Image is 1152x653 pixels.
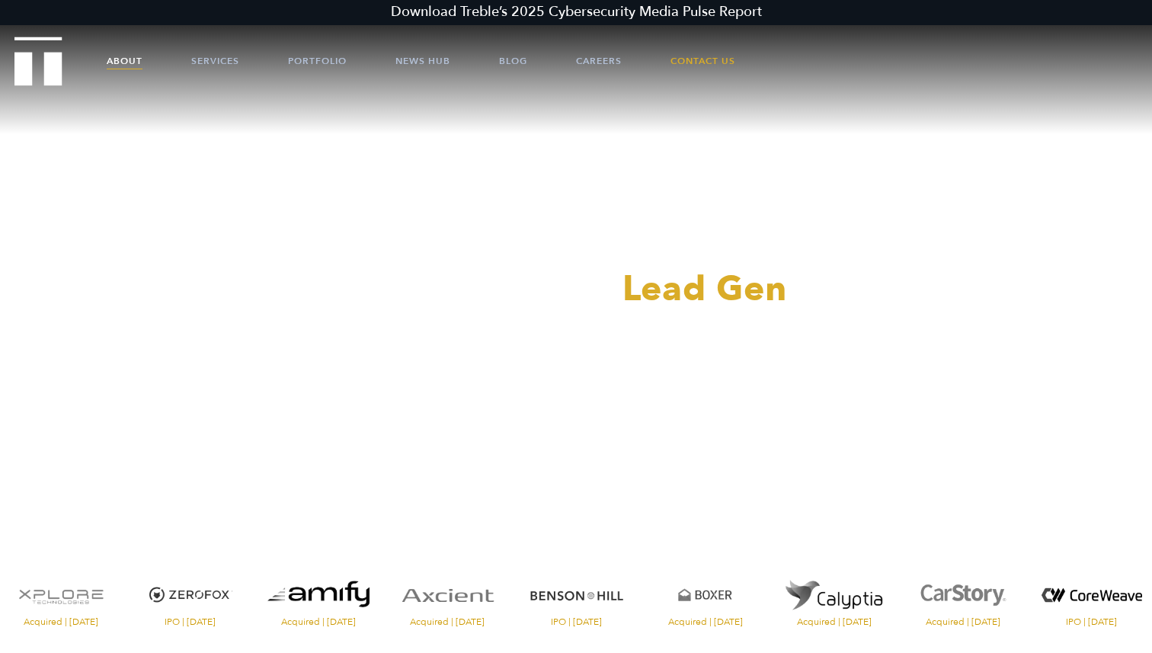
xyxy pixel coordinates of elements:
[387,569,508,621] img: Axcient logo
[516,569,637,621] img: Benson Hill logo
[516,569,637,626] a: Visit the Benson Hill website
[902,569,1023,621] img: CarStory logo
[902,617,1023,626] span: Acquired | [DATE]
[258,569,379,626] a: Visit the website
[288,38,347,84] a: Portfolio
[773,569,894,626] a: Visit the website
[130,569,251,626] a: Visit the ZeroFox website
[387,569,508,626] a: Visit the Axcient website
[130,617,251,626] span: IPO | [DATE]
[499,38,527,84] a: Blog
[622,265,787,313] span: Lead Gen
[191,38,239,84] a: Services
[14,37,62,85] img: Treble logo
[1031,617,1152,626] span: IPO | [DATE]
[395,38,450,84] a: News Hub
[107,38,142,84] a: About
[902,569,1023,626] a: Visit the CarStory website
[645,569,766,626] a: Visit the Boxer website
[258,617,379,626] span: Acquired | [DATE]
[130,569,251,621] img: ZeroFox logo
[645,569,766,621] img: Boxer logo
[645,617,766,626] span: Acquired | [DATE]
[387,617,508,626] span: Acquired | [DATE]
[576,38,622,84] a: Careers
[516,617,637,626] span: IPO | [DATE]
[1031,569,1152,626] a: Visit the website
[773,617,894,626] span: Acquired | [DATE]
[670,38,735,84] a: Contact Us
